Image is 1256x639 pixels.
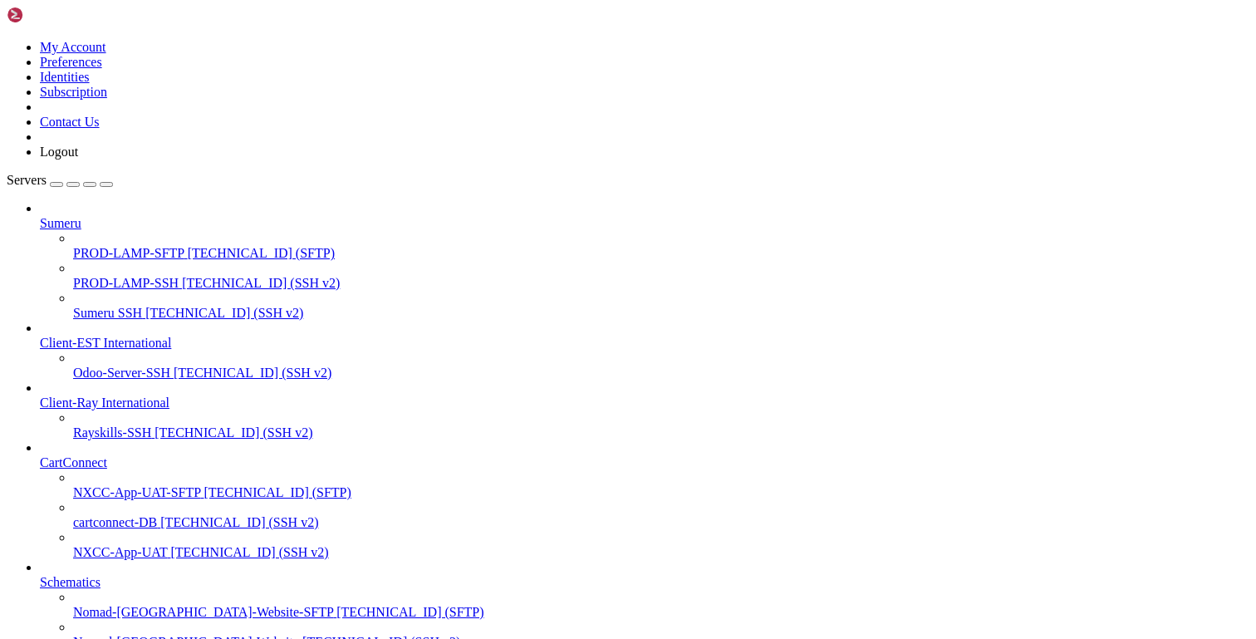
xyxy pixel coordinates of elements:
[73,410,1249,440] li: Rayskills-SSH [TECHNICAL_ID] (SSH v2)
[73,306,1249,321] a: Sumeru SSH [TECHNICAL_ID] (SSH v2)
[73,366,1249,381] a: Odoo-Server-SSH [TECHNICAL_ID] (SSH v2)
[40,455,1249,470] a: CartConnect
[73,291,1249,321] li: Sumeru SSH [TECHNICAL_ID] (SSH v2)
[40,201,1249,321] li: Sumeru
[40,216,81,230] span: Sumeru
[73,261,1249,291] li: PROD-LAMP-SSH [TECHNICAL_ID] (SSH v2)
[40,336,171,350] span: Client-EST International
[73,366,170,380] span: Odoo-Server-SSH
[73,515,157,529] span: cartconnect-DB
[40,396,169,410] span: Client-Ray International
[73,425,151,440] span: Rayskills-SSH
[40,321,1249,381] li: Client-EST International
[204,485,351,499] span: [TECHNICAL_ID] (SFTP)
[73,545,167,559] span: NXCC-App-UAT
[40,336,1249,351] a: Client-EST International
[40,85,107,99] a: Subscription
[188,246,335,260] span: [TECHNICAL_ID] (SFTP)
[160,515,318,529] span: [TECHNICAL_ID] (SSH v2)
[73,425,1249,440] a: Rayskills-SSH [TECHNICAL_ID] (SSH v2)
[40,70,90,84] a: Identities
[40,455,107,469] span: CartConnect
[40,55,102,69] a: Preferences
[73,485,201,499] span: NXCC-App-UAT-SFTP
[182,276,340,290] span: [TECHNICAL_ID] (SSH v2)
[40,115,100,129] a: Contact Us
[73,485,1249,500] a: NXCC-App-UAT-SFTP [TECHNICAL_ID] (SFTP)
[73,246,1249,261] a: PROD-LAMP-SFTP [TECHNICAL_ID] (SFTP)
[40,575,101,589] span: Schematics
[73,276,179,290] span: PROD-LAMP-SSH
[73,246,184,260] span: PROD-LAMP-SFTP
[40,216,1249,231] a: Sumeru
[170,545,328,559] span: [TECHNICAL_ID] (SSH v2)
[73,605,1249,620] a: Nomad-[GEOGRAPHIC_DATA]-Website-SFTP [TECHNICAL_ID] (SFTP)
[7,173,47,187] span: Servers
[73,351,1249,381] li: Odoo-Server-SSH [TECHNICAL_ID] (SSH v2)
[73,515,1249,530] a: cartconnect-DB [TECHNICAL_ID] (SSH v2)
[73,500,1249,530] li: cartconnect-DB [TECHNICAL_ID] (SSH v2)
[145,306,303,320] span: [TECHNICAL_ID] (SSH v2)
[155,425,312,440] span: [TECHNICAL_ID] (SSH v2)
[40,145,78,159] a: Logout
[40,575,1249,590] a: Schematics
[40,381,1249,440] li: Client-Ray International
[73,530,1249,560] li: NXCC-App-UAT [TECHNICAL_ID] (SSH v2)
[40,440,1249,560] li: CartConnect
[73,545,1249,560] a: NXCC-App-UAT [TECHNICAL_ID] (SSH v2)
[40,396,1249,410] a: Client-Ray International
[73,470,1249,500] li: NXCC-App-UAT-SFTP [TECHNICAL_ID] (SFTP)
[7,7,102,23] img: Shellngn
[336,605,483,619] span: [TECHNICAL_ID] (SFTP)
[73,605,333,619] span: Nomad-[GEOGRAPHIC_DATA]-Website-SFTP
[73,276,1249,291] a: PROD-LAMP-SSH [TECHNICAL_ID] (SSH v2)
[40,40,106,54] a: My Account
[73,306,142,320] span: Sumeru SSH
[73,590,1249,620] li: Nomad-[GEOGRAPHIC_DATA]-Website-SFTP [TECHNICAL_ID] (SFTP)
[174,366,331,380] span: [TECHNICAL_ID] (SSH v2)
[7,173,113,187] a: Servers
[73,231,1249,261] li: PROD-LAMP-SFTP [TECHNICAL_ID] (SFTP)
